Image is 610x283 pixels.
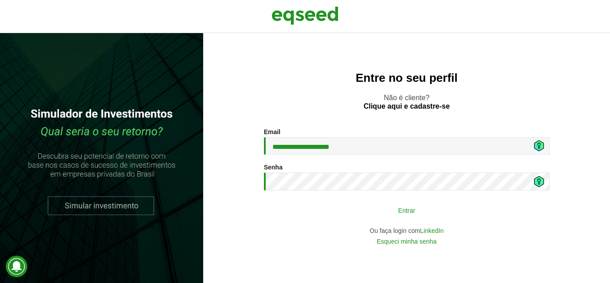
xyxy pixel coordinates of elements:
[363,103,450,110] a: Clique aqui e cadastre-se
[264,164,283,170] label: Senha
[291,202,523,219] button: Entrar
[377,238,437,245] a: Esqueci minha senha
[272,4,338,27] img: EqSeed Logo
[221,93,592,110] p: Não é cliente?
[221,72,592,84] h2: Entre no seu perfil
[264,228,550,234] div: Ou faça login com
[420,228,444,234] a: LinkedIn
[264,129,280,135] label: Email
